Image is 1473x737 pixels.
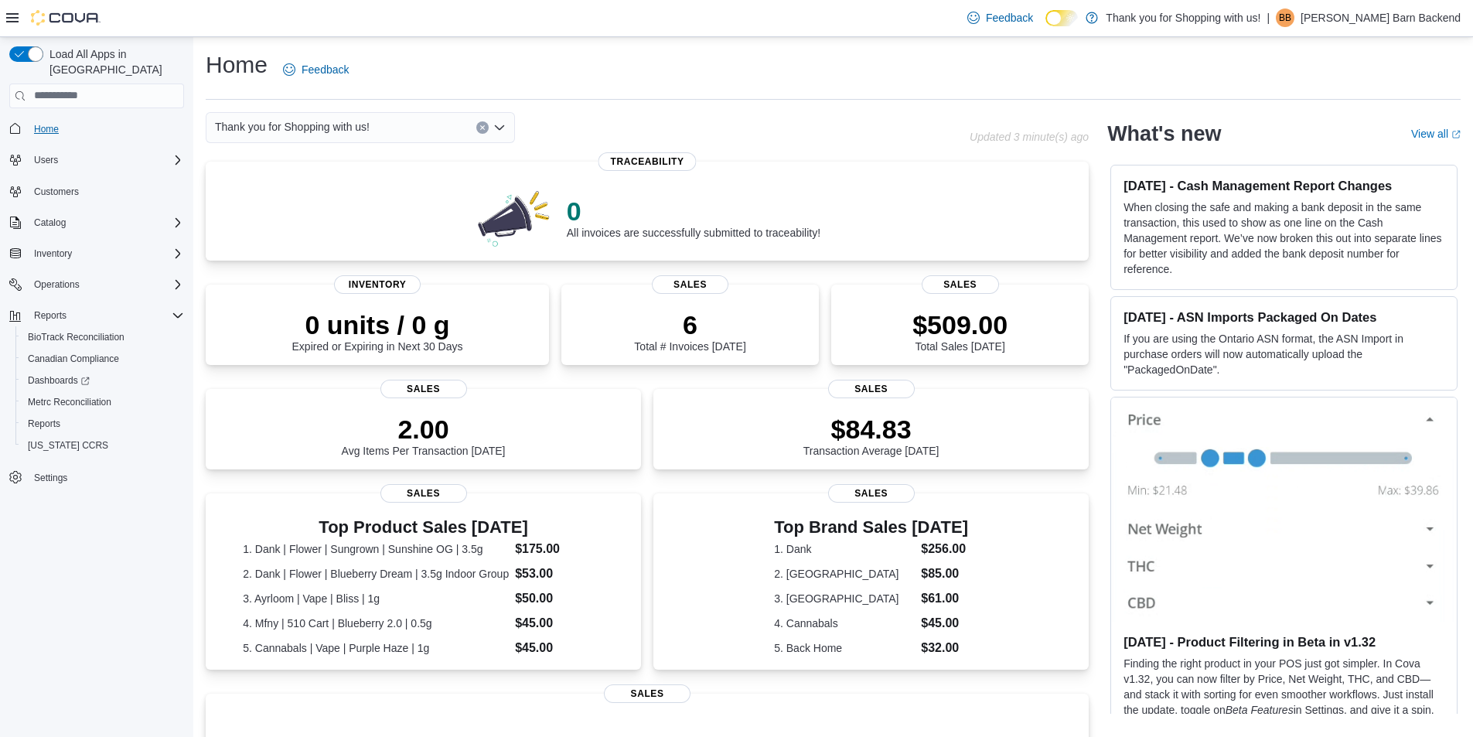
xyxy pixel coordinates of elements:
[28,213,184,232] span: Catalog
[3,243,190,264] button: Inventory
[1124,309,1444,325] h3: [DATE] - ASN Imports Packaged On Dates
[567,196,820,227] p: 0
[3,149,190,171] button: Users
[292,309,463,353] div: Expired or Expiring in Next 30 Days
[604,684,690,703] span: Sales
[921,589,968,608] dd: $61.00
[515,614,604,633] dd: $45.00
[986,10,1033,26] span: Feedback
[43,46,184,77] span: Load All Apps in [GEOGRAPHIC_DATA]
[28,418,60,430] span: Reports
[28,120,65,138] a: Home
[302,62,349,77] span: Feedback
[476,121,489,134] button: Clear input
[243,566,509,582] dt: 2. Dank | Flower | Blueberry Dream | 3.5g Indoor Group
[774,541,915,557] dt: 1. Dank
[28,467,184,486] span: Settings
[515,639,604,657] dd: $45.00
[28,306,73,325] button: Reports
[34,217,66,229] span: Catalog
[774,566,915,582] dt: 2. [GEOGRAPHIC_DATA]
[774,640,915,656] dt: 5. Back Home
[921,639,968,657] dd: $32.00
[921,565,968,583] dd: $85.00
[28,353,119,365] span: Canadian Compliance
[22,350,184,368] span: Canadian Compliance
[215,118,370,136] span: Thank you for Shopping with us!
[28,439,108,452] span: [US_STATE] CCRS
[28,151,64,169] button: Users
[243,616,509,631] dt: 4. Mfny | 510 Cart | Blueberry 2.0 | 0.5g
[1107,121,1221,146] h2: What's new
[22,415,66,433] a: Reports
[970,131,1089,143] p: Updated 3 minute(s) ago
[567,196,820,239] div: All invoices are successfully submitted to traceability!
[34,154,58,166] span: Users
[34,123,59,135] span: Home
[22,415,184,433] span: Reports
[277,54,355,85] a: Feedback
[828,380,915,398] span: Sales
[15,348,190,370] button: Canadian Compliance
[34,186,79,198] span: Customers
[22,371,184,390] span: Dashboards
[22,350,125,368] a: Canadian Compliance
[3,466,190,488] button: Settings
[1267,9,1270,27] p: |
[34,309,66,322] span: Reports
[34,247,72,260] span: Inventory
[1106,9,1260,27] p: Thank you for Shopping with us!
[15,413,190,435] button: Reports
[3,274,190,295] button: Operations
[28,213,72,232] button: Catalog
[3,180,190,203] button: Customers
[28,306,184,325] span: Reports
[1124,634,1444,650] h3: [DATE] - Product Filtering in Beta in v1.32
[380,380,467,398] span: Sales
[292,309,463,340] p: 0 units / 0 g
[1301,9,1461,27] p: [PERSON_NAME] Barn Backend
[828,484,915,503] span: Sales
[774,518,968,537] h3: Top Brand Sales [DATE]
[961,2,1039,33] a: Feedback
[206,49,268,80] h1: Home
[22,371,96,390] a: Dashboards
[22,393,118,411] a: Metrc Reconciliation
[342,414,506,457] div: Avg Items Per Transaction [DATE]
[1276,9,1294,27] div: Budd Barn Backend
[22,393,184,411] span: Metrc Reconciliation
[652,275,729,294] span: Sales
[28,244,78,263] button: Inventory
[3,212,190,234] button: Catalog
[243,518,604,537] h3: Top Product Sales [DATE]
[803,414,939,445] p: $84.83
[28,182,184,201] span: Customers
[28,151,184,169] span: Users
[1279,9,1291,27] span: BB
[28,275,184,294] span: Operations
[634,309,745,353] div: Total # Invoices [DATE]
[243,541,509,557] dt: 1. Dank | Flower | Sungrown | Sunshine OG | 3.5g
[31,10,101,26] img: Cova
[634,309,745,340] p: 6
[9,111,184,529] nav: Complex example
[774,591,915,606] dt: 3. [GEOGRAPHIC_DATA]
[28,275,86,294] button: Operations
[34,278,80,291] span: Operations
[1045,10,1078,26] input: Dark Mode
[334,275,421,294] span: Inventory
[3,118,190,140] button: Home
[921,540,968,558] dd: $256.00
[1226,704,1294,716] em: Beta Features
[28,183,85,201] a: Customers
[598,152,697,171] span: Traceability
[22,328,131,346] a: BioTrack Reconciliation
[1451,130,1461,139] svg: External link
[28,469,73,487] a: Settings
[1124,200,1444,277] p: When closing the safe and making a bank deposit in the same transaction, this used to show as one...
[34,472,67,484] span: Settings
[22,328,184,346] span: BioTrack Reconciliation
[22,436,114,455] a: [US_STATE] CCRS
[774,616,915,631] dt: 4. Cannabals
